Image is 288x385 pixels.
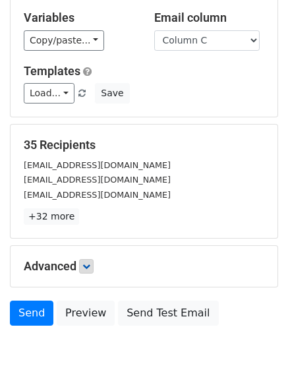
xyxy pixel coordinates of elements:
button: Save [95,83,129,104]
small: [EMAIL_ADDRESS][DOMAIN_NAME] [24,190,171,200]
a: Load... [24,83,74,104]
a: +32 more [24,208,79,225]
a: Send Test Email [118,301,218,326]
a: Send [10,301,53,326]
small: [EMAIL_ADDRESS][DOMAIN_NAME] [24,175,171,185]
small: [EMAIL_ADDRESS][DOMAIN_NAME] [24,160,171,170]
h5: 35 Recipients [24,138,264,152]
h5: Email column [154,11,265,25]
iframe: Chat Widget [222,322,288,385]
a: Preview [57,301,115,326]
h5: Advanced [24,259,264,274]
a: Templates [24,64,80,78]
a: Copy/paste... [24,30,104,51]
h5: Variables [24,11,134,25]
